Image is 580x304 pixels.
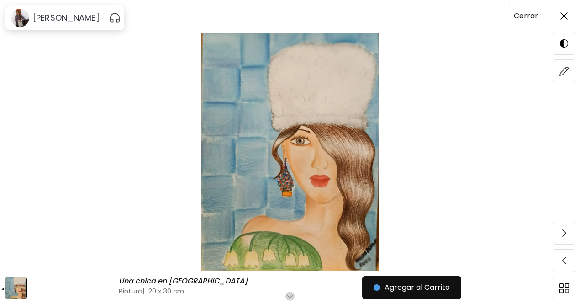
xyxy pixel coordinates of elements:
[33,12,100,23] h6: [PERSON_NAME]
[119,286,385,296] h4: Pintura | 20 x 30 cm
[109,11,121,25] button: pauseOutline IconGradient Icon
[119,277,250,286] h6: Una chica en [GEOGRAPHIC_DATA]
[362,276,461,299] button: Agregar al Carrito
[514,10,538,22] h6: Cerrar
[374,282,450,293] span: Agregar al Carrito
